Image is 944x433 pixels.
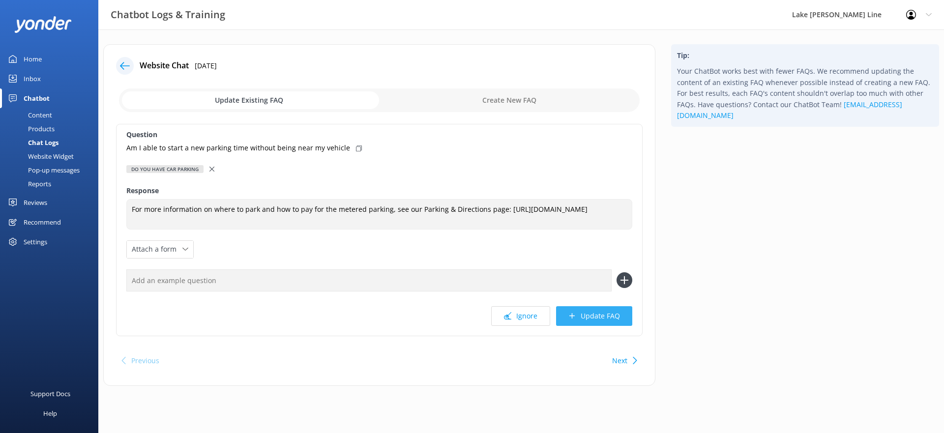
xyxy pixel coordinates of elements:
div: Recommend [24,212,61,232]
label: Response [126,185,632,196]
div: Reports [6,177,51,191]
p: Am I able to start a new parking time without being near my vehicle [126,143,350,153]
h4: Tip: [677,50,933,61]
textarea: For more information on where to park and how to pay for the metered parking, see our Parking & D... [126,199,632,230]
a: Content [6,108,98,122]
a: Chat Logs [6,136,98,149]
div: Help [43,404,57,423]
div: Settings [24,232,47,252]
div: Home [24,49,42,69]
h3: Chatbot Logs & Training [111,7,225,23]
div: Content [6,108,52,122]
a: Pop-up messages [6,163,98,177]
button: Update FAQ [556,306,632,326]
p: Your ChatBot works best with fewer FAQs. We recommend updating the content of an existing FAQ whe... [677,66,933,121]
div: Chat Logs [6,136,59,149]
p: [DATE] [195,60,217,71]
div: Products [6,122,55,136]
img: yonder-white-logo.png [15,16,71,32]
div: Support Docs [30,384,70,404]
a: Website Widget [6,149,98,163]
button: Ignore [491,306,550,326]
div: Reviews [24,193,47,212]
input: Add an example question [126,269,612,291]
div: Chatbot [24,88,50,108]
div: Pop-up messages [6,163,80,177]
div: Do you have car parking [126,165,204,173]
div: Inbox [24,69,41,88]
span: Attach a form [132,244,182,255]
a: Reports [6,177,98,191]
div: Website Widget [6,149,74,163]
a: [EMAIL_ADDRESS][DOMAIN_NAME] [677,100,902,120]
a: Products [6,122,98,136]
button: Next [612,351,627,371]
h4: Website Chat [140,59,189,72]
label: Question [126,129,632,140]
